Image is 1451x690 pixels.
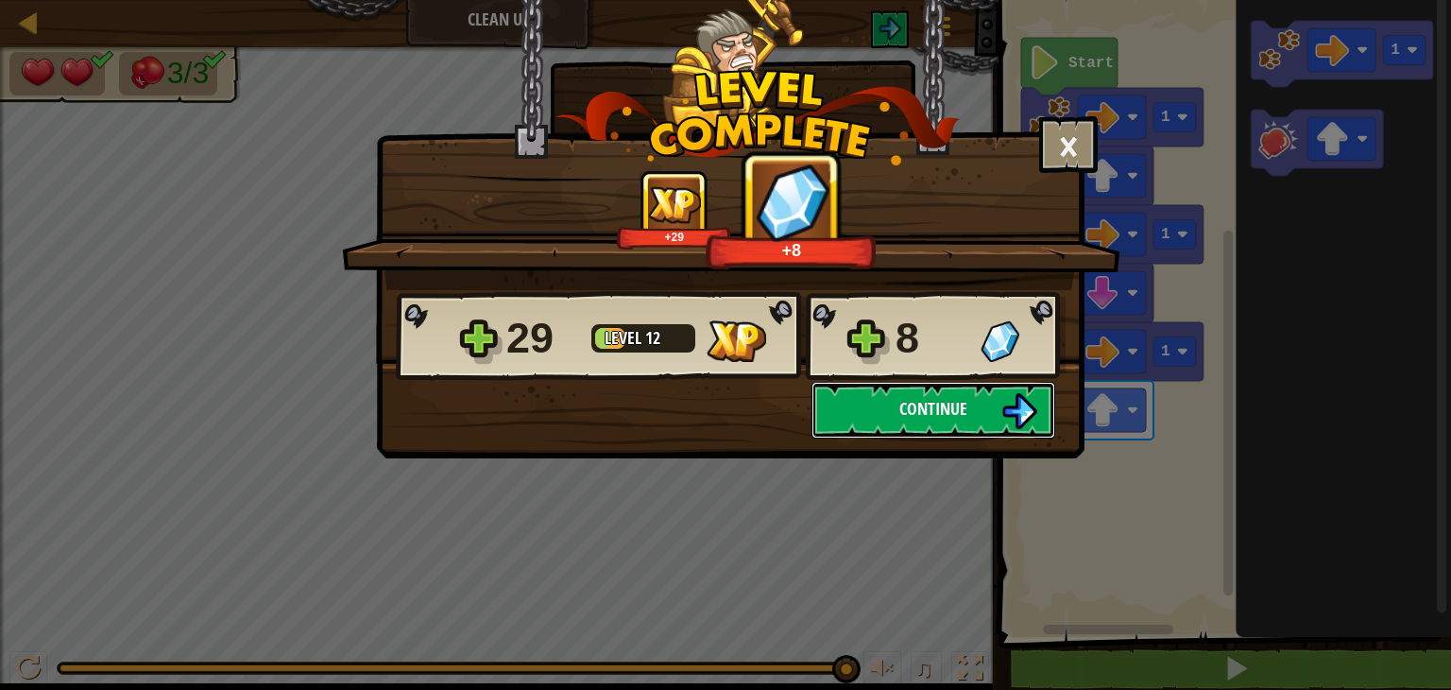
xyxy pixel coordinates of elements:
[11,13,136,28] span: Hi. Need any help?
[811,382,1055,439] button: Continue
[648,186,701,223] img: XP Gained
[605,326,645,350] span: Level
[621,230,727,244] div: +29
[981,320,1019,362] img: Gems Gained
[645,326,660,350] span: 12
[707,320,766,362] img: XP Gained
[747,158,836,247] img: Gems Gained
[1039,116,1098,173] button: ×
[555,70,960,165] img: level_complete.png
[896,308,969,369] div: 8
[506,308,580,369] div: 29
[711,239,872,261] div: +8
[1001,393,1037,429] img: Continue
[899,397,967,421] span: Continue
